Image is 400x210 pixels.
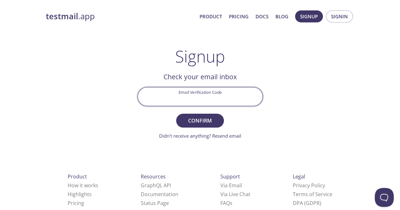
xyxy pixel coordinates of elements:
[220,200,232,207] a: FAQ
[68,200,84,207] a: Pricing
[68,173,87,180] span: Product
[141,200,169,207] a: Status Page
[141,182,171,189] a: GraphQL API
[159,133,241,139] a: Didn't receive anything? Resend email
[220,173,240,180] span: Support
[175,47,225,66] h1: Signup
[200,12,222,21] a: Product
[255,12,268,21] a: Docs
[230,200,232,207] span: s
[275,12,288,21] a: Blog
[331,12,348,21] span: Signin
[220,182,242,189] a: Via Email
[293,191,332,198] a: Terms of Service
[300,12,318,21] span: Signup
[293,182,325,189] a: Privacy Policy
[46,11,78,22] strong: testmail
[293,200,321,207] a: DPA (GDPR)
[141,191,178,198] a: Documentation
[183,116,217,125] span: Confirm
[141,173,166,180] span: Resources
[220,191,250,198] a: Via Live Chat
[138,71,263,82] h2: Check your email inbox
[375,188,394,207] iframe: Help Scout Beacon - Open
[293,173,305,180] span: Legal
[68,191,92,198] a: Highlights
[295,10,323,22] button: Signup
[229,12,249,21] a: Pricing
[46,11,194,22] a: testmail.app
[326,10,353,22] button: Signin
[68,182,98,189] a: How it works
[176,114,224,128] button: Confirm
